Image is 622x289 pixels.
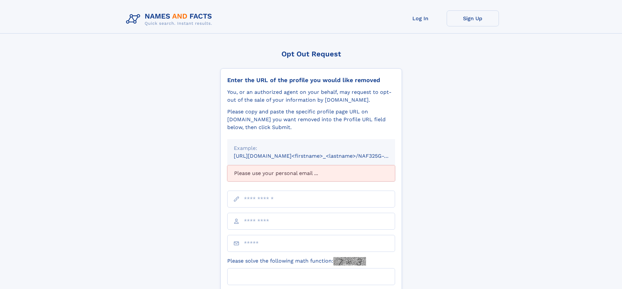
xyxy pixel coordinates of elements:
div: Please use your personal email ... [227,165,395,181]
div: Enter the URL of the profile you would like removed [227,77,395,84]
div: Opt Out Request [220,50,402,58]
div: Example: [234,144,389,152]
img: Logo Names and Facts [123,10,217,28]
div: You, or an authorized agent on your behalf, may request to opt-out of the sale of your informatio... [227,88,395,104]
label: Please solve the following math function: [227,257,366,266]
div: Please copy and paste the specific profile page URL on [DOMAIN_NAME] you want removed into the Pr... [227,108,395,131]
small: [URL][DOMAIN_NAME]<firstname>_<lastname>/NAF325G-xxxxxxxx [234,153,407,159]
a: Sign Up [447,10,499,26]
a: Log In [394,10,447,26]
